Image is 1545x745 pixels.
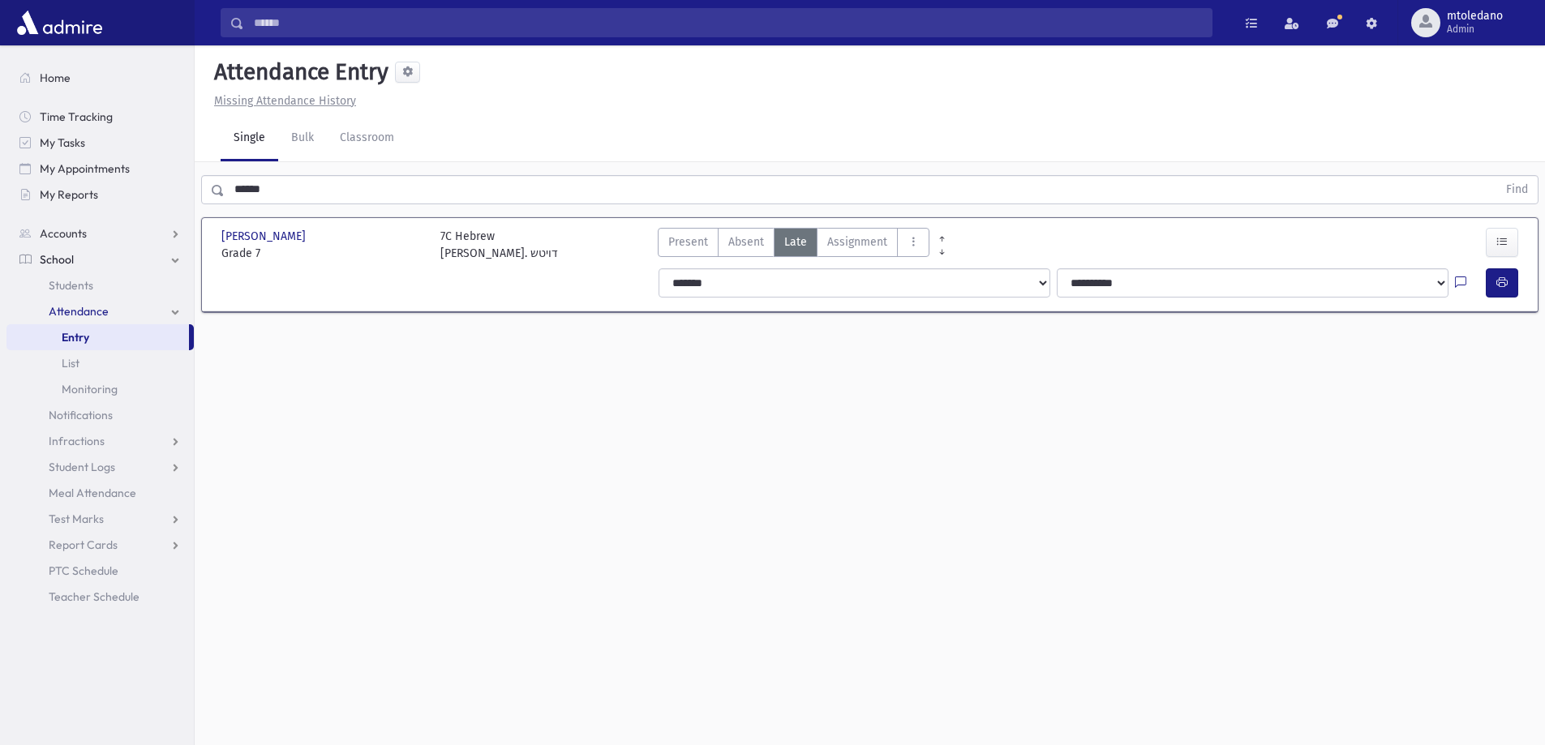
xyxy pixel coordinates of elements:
[40,135,85,150] span: My Tasks
[827,233,887,250] span: Assignment
[6,454,194,480] a: Student Logs
[49,537,118,552] span: Report Cards
[208,58,388,86] h5: Attendance Entry
[728,233,764,250] span: Absent
[40,252,74,267] span: School
[49,278,93,293] span: Students
[6,246,194,272] a: School
[668,233,708,250] span: Present
[6,272,194,298] a: Students
[6,558,194,584] a: PTC Schedule
[49,512,104,526] span: Test Marks
[6,182,194,208] a: My Reports
[40,226,87,241] span: Accounts
[327,116,407,161] a: Classroom
[6,324,189,350] a: Entry
[13,6,106,39] img: AdmirePro
[214,94,356,108] u: Missing Attendance History
[40,187,98,202] span: My Reports
[221,228,309,245] span: [PERSON_NAME]
[49,434,105,448] span: Infractions
[208,94,356,108] a: Missing Attendance History
[49,408,113,422] span: Notifications
[40,71,71,85] span: Home
[1447,23,1503,36] span: Admin
[6,402,194,428] a: Notifications
[62,330,89,345] span: Entry
[49,486,136,500] span: Meal Attendance
[6,428,194,454] a: Infractions
[658,228,929,262] div: AttTypes
[40,109,113,124] span: Time Tracking
[1447,10,1503,23] span: mtoledano
[6,65,194,91] a: Home
[49,304,109,319] span: Attendance
[40,161,130,176] span: My Appointments
[1496,176,1538,203] button: Find
[278,116,327,161] a: Bulk
[6,506,194,532] a: Test Marks
[6,104,194,130] a: Time Tracking
[6,480,194,506] a: Meal Attendance
[49,589,139,604] span: Teacher Schedule
[784,233,807,250] span: Late
[6,584,194,610] a: Teacher Schedule
[221,116,278,161] a: Single
[62,356,79,370] span: List
[6,156,194,182] a: My Appointments
[6,298,194,324] a: Attendance
[6,221,194,246] a: Accounts
[49,563,118,578] span: PTC Schedule
[6,532,194,558] a: Report Cards
[440,228,558,262] div: 7C Hebrew [PERSON_NAME]. דויטש
[6,376,194,402] a: Monitoring
[6,350,194,376] a: List
[6,130,194,156] a: My Tasks
[221,245,424,262] span: Grade 7
[244,8,1212,37] input: Search
[49,460,115,474] span: Student Logs
[62,382,118,396] span: Monitoring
